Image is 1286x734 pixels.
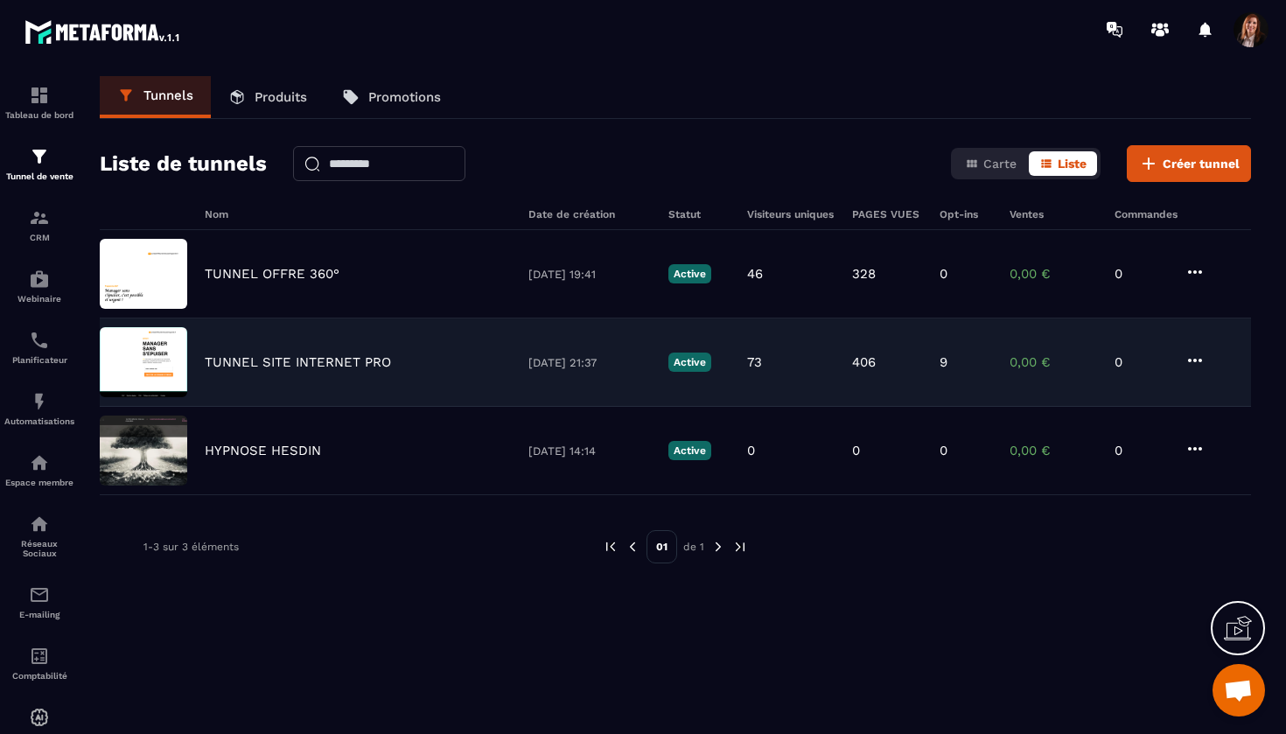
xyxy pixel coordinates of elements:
a: formationformationTunnel de vente [4,133,74,194]
img: formation [29,85,50,106]
p: 328 [852,266,876,282]
p: Produits [255,89,307,105]
a: formationformationCRM [4,194,74,255]
h6: Ventes [1010,208,1097,220]
p: 9 [940,354,947,370]
img: accountant [29,646,50,667]
p: Active [668,441,711,460]
h6: Opt-ins [940,208,992,220]
p: 406 [852,354,876,370]
img: image [100,327,187,397]
img: prev [625,539,640,555]
a: schedulerschedulerPlanificateur [4,317,74,378]
h6: Nom [205,208,511,220]
h2: Liste de tunnels [100,146,267,181]
img: image [100,239,187,309]
p: Comptabilité [4,671,74,681]
p: 0 [940,266,947,282]
a: formationformationTableau de bord [4,72,74,133]
img: email [29,584,50,605]
p: Réseaux Sociaux [4,539,74,558]
a: accountantaccountantComptabilité [4,633,74,694]
p: Promotions [368,89,441,105]
p: 01 [646,530,677,563]
img: next [710,539,726,555]
p: 0,00 € [1010,443,1097,458]
img: logo [24,16,182,47]
p: Tableau de bord [4,110,74,120]
a: Tunnels [100,76,211,118]
p: CRM [4,233,74,242]
p: [DATE] 14:14 [528,444,651,458]
p: 0 [1115,354,1167,370]
p: 0,00 € [1010,266,1097,282]
img: automations [29,707,50,728]
a: automationsautomationsEspace membre [4,439,74,500]
img: next [732,539,748,555]
p: 73 [747,354,762,370]
p: 1-3 sur 3 éléments [143,541,239,553]
h6: Visiteurs uniques [747,208,835,220]
p: Planificateur [4,355,74,365]
p: Webinaire [4,294,74,304]
p: 0 [852,443,860,458]
img: automations [29,452,50,473]
a: Ouvrir le chat [1213,664,1265,717]
a: automationsautomationsWebinaire [4,255,74,317]
img: image [100,416,187,486]
p: de 1 [683,540,704,554]
img: automations [29,391,50,412]
span: Créer tunnel [1163,155,1240,172]
a: social-networksocial-networkRéseaux Sociaux [4,500,74,571]
a: emailemailE-mailing [4,571,74,633]
img: formation [29,146,50,167]
p: E-mailing [4,610,74,619]
img: social-network [29,514,50,535]
p: HYPNOSE HESDIN [205,443,321,458]
img: scheduler [29,330,50,351]
p: 46 [747,266,763,282]
button: Carte [954,151,1027,176]
p: Active [668,353,711,372]
img: formation [29,207,50,228]
p: 0 [1115,443,1167,458]
h6: Statut [668,208,730,220]
button: Créer tunnel [1127,145,1251,182]
a: automationsautomationsAutomatisations [4,378,74,439]
span: Carte [983,157,1017,171]
p: Automatisations [4,416,74,426]
img: prev [603,539,619,555]
p: Active [668,264,711,283]
button: Liste [1029,151,1097,176]
span: Liste [1058,157,1087,171]
a: Produits [211,76,325,118]
p: Espace membre [4,478,74,487]
p: 0 [747,443,755,458]
h6: Date de création [528,208,651,220]
p: TUNNEL SITE INTERNET PRO [205,354,391,370]
p: Tunnel de vente [4,171,74,181]
p: 0 [1115,266,1167,282]
p: 0 [940,443,947,458]
h6: PAGES VUES [852,208,922,220]
p: [DATE] 19:41 [528,268,651,281]
h6: Commandes [1115,208,1178,220]
p: Tunnels [143,87,193,103]
p: TUNNEL OFFRE 360° [205,266,339,282]
a: Promotions [325,76,458,118]
p: [DATE] 21:37 [528,356,651,369]
p: 0,00 € [1010,354,1097,370]
img: automations [29,269,50,290]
